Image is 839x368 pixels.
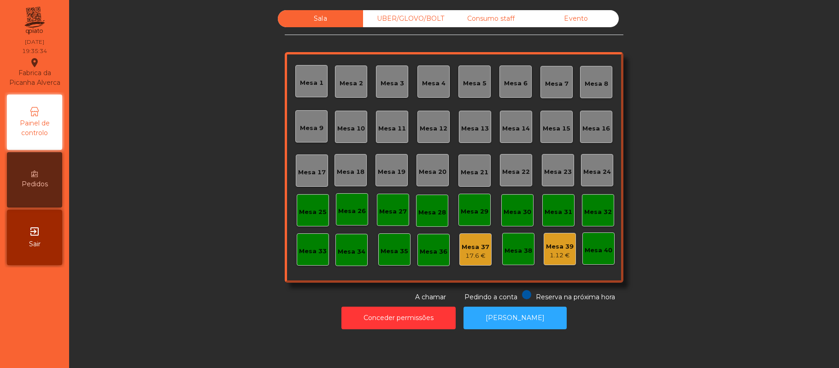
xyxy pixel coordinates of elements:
[585,246,612,255] div: Mesa 40
[585,79,608,89] div: Mesa 8
[29,57,40,68] i: location_on
[463,79,487,88] div: Mesa 5
[462,243,489,252] div: Mesa 37
[583,167,611,177] div: Mesa 24
[378,167,405,177] div: Mesa 19
[338,207,366,216] div: Mesa 26
[381,247,408,256] div: Mesa 35
[462,251,489,261] div: 17.6 €
[9,119,60,138] span: Painel de controlo
[464,307,567,329] button: [PERSON_NAME]
[29,226,40,237] i: exit_to_app
[448,10,534,27] div: Consumo staff
[341,307,456,329] button: Conceder permissões
[7,57,62,88] div: Fabrica da Picanha Alverca
[23,5,46,37] img: qpiato
[363,10,448,27] div: UBER/GLOVO/BOLT
[546,242,574,251] div: Mesa 39
[545,79,569,89] div: Mesa 7
[502,167,530,177] div: Mesa 22
[584,208,612,217] div: Mesa 32
[299,247,327,256] div: Mesa 33
[418,208,446,217] div: Mesa 28
[544,167,572,177] div: Mesa 23
[536,293,615,301] span: Reserva na próxima hora
[25,38,44,46] div: [DATE]
[22,47,47,55] div: 19:35:34
[379,207,407,216] div: Mesa 27
[300,124,323,133] div: Mesa 9
[461,207,488,216] div: Mesa 29
[378,124,406,133] div: Mesa 11
[278,10,363,27] div: Sala
[381,79,404,88] div: Mesa 3
[337,167,364,177] div: Mesa 18
[505,246,532,255] div: Mesa 38
[337,124,365,133] div: Mesa 10
[300,78,323,88] div: Mesa 1
[504,79,528,88] div: Mesa 6
[464,293,517,301] span: Pedindo a conta
[29,239,41,249] span: Sair
[338,247,365,256] div: Mesa 34
[422,79,446,88] div: Mesa 4
[546,251,574,260] div: 1.12 €
[22,179,48,189] span: Pedidos
[502,124,530,133] div: Mesa 14
[461,168,488,177] div: Mesa 21
[582,124,610,133] div: Mesa 16
[534,10,619,27] div: Evento
[420,247,447,256] div: Mesa 36
[504,208,531,217] div: Mesa 30
[545,208,572,217] div: Mesa 31
[340,79,363,88] div: Mesa 2
[415,293,446,301] span: A chamar
[298,168,326,177] div: Mesa 17
[420,124,447,133] div: Mesa 12
[461,124,489,133] div: Mesa 13
[543,124,570,133] div: Mesa 15
[419,167,446,177] div: Mesa 20
[299,208,327,217] div: Mesa 25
